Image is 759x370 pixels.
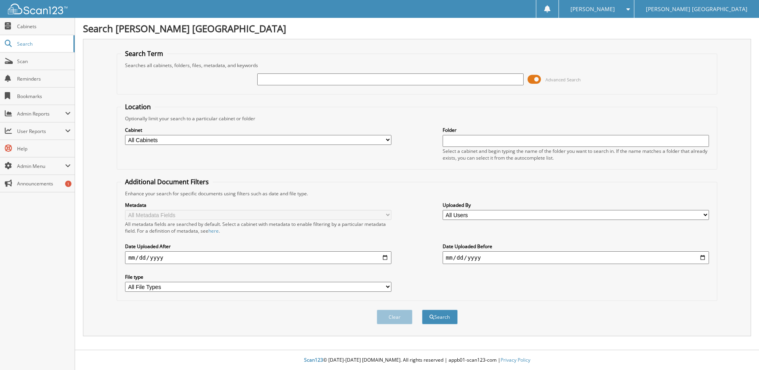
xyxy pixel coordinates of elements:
span: Bookmarks [17,93,71,100]
span: Admin Reports [17,110,65,117]
span: [PERSON_NAME] [GEOGRAPHIC_DATA] [646,7,747,12]
input: start [125,251,391,264]
div: All metadata fields are searched by default. Select a cabinet with metadata to enable filtering b... [125,221,391,234]
label: Metadata [125,202,391,208]
label: Uploaded By [443,202,709,208]
span: Search [17,40,69,47]
label: Folder [443,127,709,133]
a: here [208,227,219,234]
div: Select a cabinet and begin typing the name of the folder you want to search in. If the name match... [443,148,709,161]
a: Privacy Policy [501,357,530,363]
legend: Additional Document Filters [121,177,213,186]
input: end [443,251,709,264]
label: File type [125,274,391,280]
span: Scan [17,58,71,65]
div: 1 [65,181,71,187]
label: Date Uploaded Before [443,243,709,250]
span: [PERSON_NAME] [570,7,615,12]
label: Date Uploaded After [125,243,391,250]
legend: Location [121,102,155,111]
span: Announcements [17,180,71,187]
button: Clear [377,310,412,324]
span: Reminders [17,75,71,82]
h1: Search [PERSON_NAME] [GEOGRAPHIC_DATA] [83,22,751,35]
label: Cabinet [125,127,391,133]
div: Optionally limit your search to a particular cabinet or folder [121,115,713,122]
span: Admin Menu [17,163,65,170]
img: scan123-logo-white.svg [8,4,67,14]
span: Advanced Search [545,77,581,83]
span: User Reports [17,128,65,135]
span: Help [17,145,71,152]
div: © [DATE]-[DATE] [DOMAIN_NAME]. All rights reserved | appb01-scan123-com | [75,351,759,370]
div: Enhance your search for specific documents using filters such as date and file type. [121,190,713,197]
legend: Search Term [121,49,167,58]
span: Cabinets [17,23,71,30]
span: Scan123 [304,357,323,363]
button: Search [422,310,458,324]
div: Searches all cabinets, folders, files, metadata, and keywords [121,62,713,69]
